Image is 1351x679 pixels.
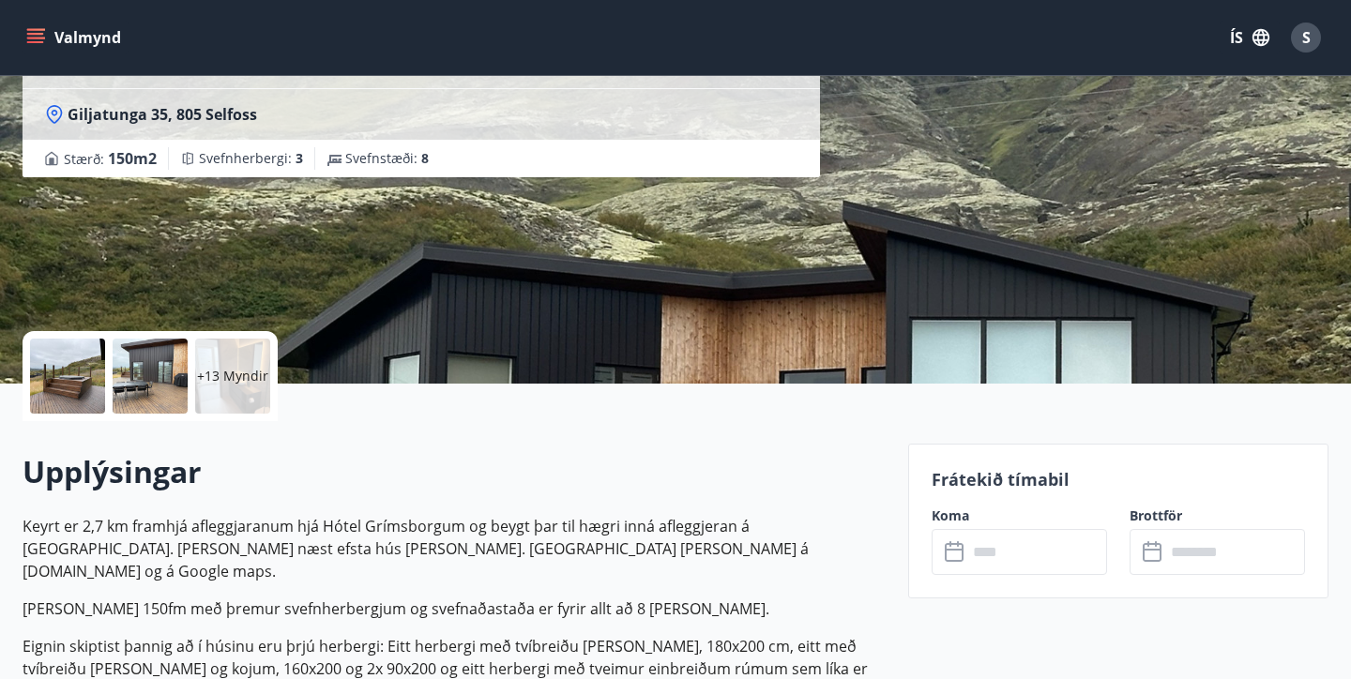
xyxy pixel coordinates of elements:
p: +13 Myndir [197,367,268,385]
span: 8 [421,149,429,167]
label: Brottför [1130,506,1305,525]
label: Koma [932,506,1107,525]
span: Stærð : [64,147,157,170]
p: Frátekið tímabil [932,467,1305,491]
button: ÍS [1220,21,1280,54]
button: S [1283,15,1328,60]
span: Giljatunga 35, 805 Selfoss [68,104,257,125]
span: Svefnherbergi : [199,149,303,168]
button: menu [23,21,129,54]
span: 3 [296,149,303,167]
span: S [1302,27,1311,48]
h2: Upplýsingar [23,451,886,492]
span: Svefnstæði : [345,149,429,168]
span: 150 m2 [108,148,157,169]
p: Keyrt er 2,7 km framhjá afleggjaranum hjá Hótel Grímsborgum og beygt þar til hægri inná afleggjer... [23,515,886,582]
p: [PERSON_NAME] 150fm með þremur svefnherbergjum og svefnaðastaða er fyrir allt að 8 [PERSON_NAME]. [23,597,886,620]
